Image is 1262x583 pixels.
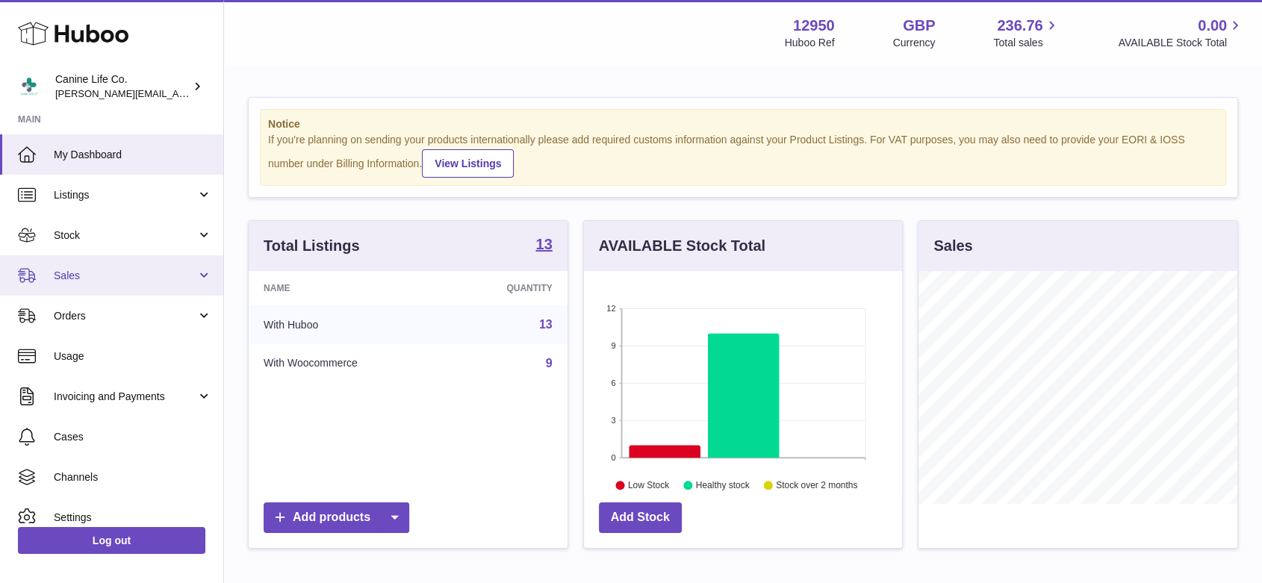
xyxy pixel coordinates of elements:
text: 0 [611,453,615,462]
td: With Huboo [249,305,447,344]
text: 12 [606,304,615,313]
a: View Listings [422,149,514,178]
span: Stock [54,228,196,243]
text: 6 [611,378,615,387]
a: Log out [18,527,205,554]
span: [PERSON_NAME][EMAIL_ADDRESS][DOMAIN_NAME] [55,87,299,99]
strong: Notice [268,117,1218,131]
span: Total sales [993,36,1060,50]
text: Healthy stock [696,480,750,490]
span: Cases [54,430,212,444]
span: Sales [54,269,196,283]
span: AVAILABLE Stock Total [1118,36,1244,50]
a: Add products [264,502,409,533]
span: Channels [54,470,212,484]
span: Listings [54,188,196,202]
text: Stock over 2 months [776,480,857,490]
span: My Dashboard [54,148,212,162]
strong: GBP [903,16,935,36]
strong: 13 [535,237,552,252]
div: Huboo Ref [785,36,835,50]
div: If you're planning on sending your products internationally please add required customs informati... [268,133,1218,178]
th: Name [249,271,447,305]
a: 236.76 Total sales [993,16,1060,50]
a: Add Stock [599,502,682,533]
h3: Sales [933,236,972,256]
h3: AVAILABLE Stock Total [599,236,765,256]
h3: Total Listings [264,236,360,256]
text: 9 [611,341,615,350]
span: Orders [54,309,196,323]
div: Canine Life Co. [55,72,190,101]
span: Invoicing and Payments [54,390,196,404]
strong: 12950 [793,16,835,36]
a: 13 [535,237,552,255]
a: 13 [539,318,553,331]
span: 236.76 [997,16,1042,36]
span: Usage [54,349,212,364]
text: Low Stock [628,480,670,490]
td: With Woocommerce [249,344,447,383]
th: Quantity [447,271,568,305]
img: kevin@clsgltd.co.uk [18,75,40,98]
a: 0.00 AVAILABLE Stock Total [1118,16,1244,50]
div: Currency [893,36,936,50]
text: 3 [611,416,615,425]
span: Settings [54,511,212,525]
a: 9 [546,357,553,370]
span: 0.00 [1198,16,1227,36]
